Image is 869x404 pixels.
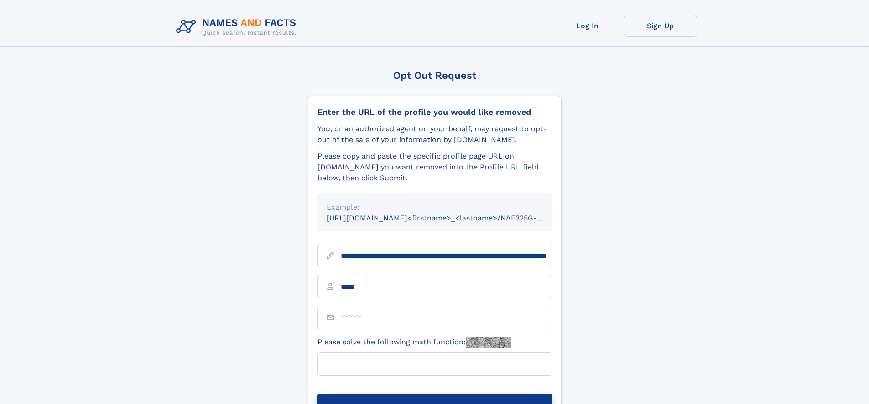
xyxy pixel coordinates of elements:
div: Example: [327,202,543,213]
div: You, or an authorized agent on your behalf, may request to opt-out of the sale of your informatio... [317,123,552,145]
label: Please solve the following math function: [317,337,511,348]
div: Enter the URL of the profile you would like removed [317,107,552,117]
div: Please copy and paste the specific profile page URL on [DOMAIN_NAME] you want removed into the Pr... [317,151,552,184]
div: Opt Out Request [308,70,562,81]
a: Log In [551,15,624,37]
a: Sign Up [624,15,697,37]
small: [URL][DOMAIN_NAME]<firstname>_<lastname>/NAF325G-xxxxxxxx [327,214,569,222]
img: Logo Names and Facts [172,15,304,39]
